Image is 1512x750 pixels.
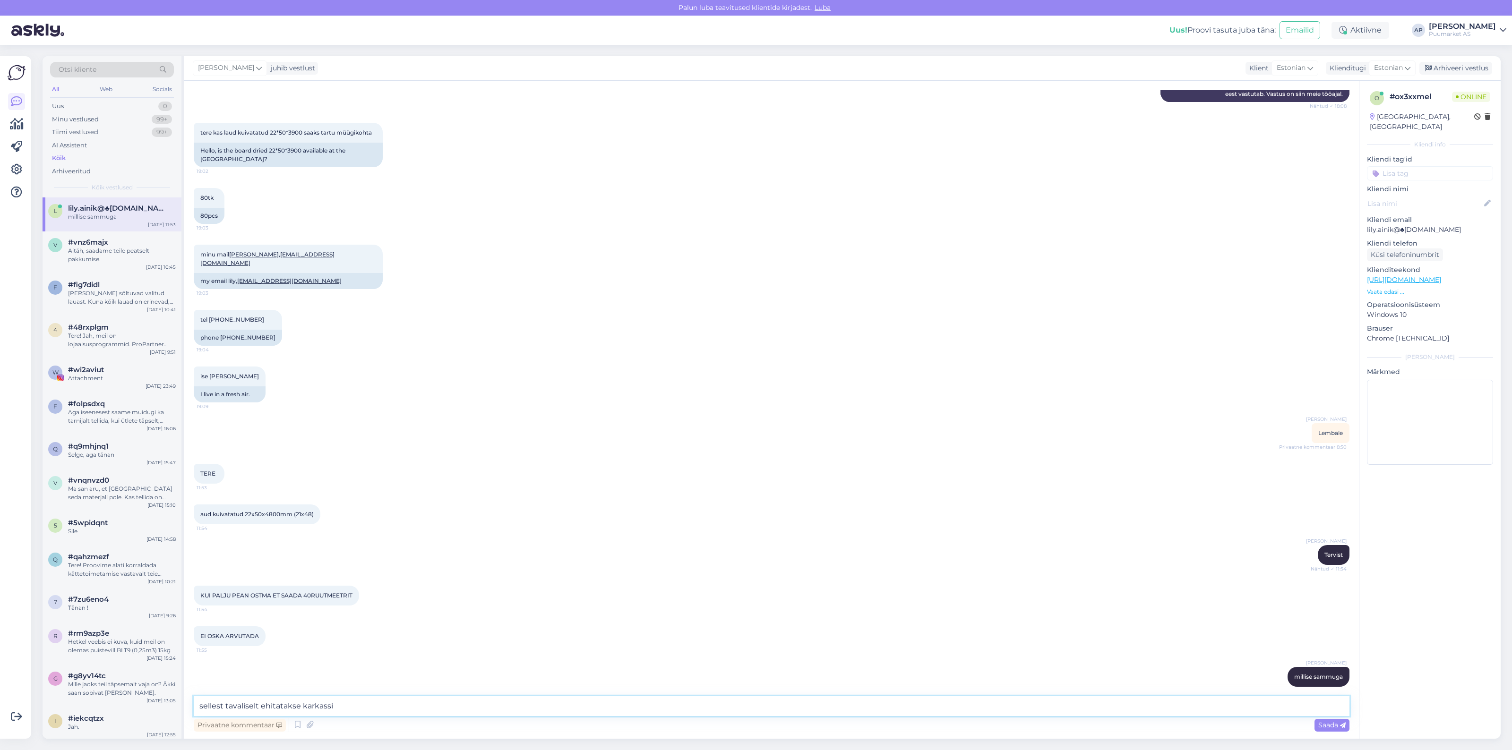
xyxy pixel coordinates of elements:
[68,332,176,349] div: Tere! Jah, meil on lojaalsusprogrammid. ProPartner sobib kõikidele juriidilistele isikutele, kes ...
[68,408,176,425] div: Aga iseenesest saame muidugi ka tarnijalt tellida, kui ütlete täpselt, millisele püssile.
[147,578,176,585] div: [DATE] 10:21
[194,696,1349,716] textarea: sellest tavaliselt ehitatakse karkassi
[53,445,58,452] span: q
[198,63,254,73] span: [PERSON_NAME]
[54,717,56,724] span: i
[146,697,176,704] div: [DATE] 13:05
[54,522,57,529] span: 5
[68,323,109,332] span: #48rxplgm
[68,553,109,561] span: #qahzmezf
[53,403,57,410] span: f
[237,277,342,284] a: [EMAIL_ADDRESS][DOMAIN_NAME]
[52,141,87,150] div: AI Assistent
[146,536,176,543] div: [DATE] 14:58
[152,128,172,137] div: 99+
[194,273,383,289] div: my email lily,
[194,143,383,167] div: Hello, is the board dried 22*50*3900 available at the [GEOGRAPHIC_DATA]?
[194,719,286,732] div: Privaatne kommentaar
[53,326,57,333] span: 4
[1367,184,1493,194] p: Kliendi nimi
[1169,26,1187,34] b: Uus!
[197,290,232,297] span: 19:03
[59,65,96,75] span: Otsi kliente
[54,207,57,214] span: l
[1452,92,1490,102] span: Online
[200,592,352,599] span: KUI PALJU PEAN OSTMA ET SAADA 40RUUTMEETRIT
[1367,215,1493,225] p: Kliendi email
[197,606,232,613] span: 11:54
[1367,300,1493,310] p: Operatsioonisüsteem
[1367,198,1482,209] input: Lisa nimi
[1429,23,1496,30] div: [PERSON_NAME]
[1324,551,1343,558] span: Tervist
[1367,239,1493,248] p: Kliendi telefon
[68,289,176,306] div: [PERSON_NAME] sõltuvad valitud lauast. Kuna kõik lauad on erinevad, mõõdab laomees laua tihuks.
[200,129,372,136] span: tere kas laud kuivatatud 22*50*3900 saaks tartu müügikohta
[200,194,214,201] span: 80tk
[52,115,99,124] div: Minu vestlused
[1326,63,1366,73] div: Klienditugi
[68,638,176,655] div: Hetkel veebis ei kuva, kuid meil on olemas puistevill BLT9 (0,25m3) 15kg
[200,632,259,639] span: EI OSKA ARVUTADA
[68,723,176,731] div: Jah.
[1306,659,1347,666] span: [PERSON_NAME]
[200,251,335,266] a: [PERSON_NAME],[EMAIL_ADDRESS][DOMAIN_NAME]
[52,369,59,376] span: w
[1367,288,1493,296] p: Vaata edasi ...
[1419,62,1492,75] div: Arhiveeri vestlus
[1318,429,1343,436] span: Lembale
[1367,353,1493,361] div: [PERSON_NAME]
[50,83,61,95] div: All
[151,83,174,95] div: Socials
[53,241,57,248] span: v
[68,714,104,723] span: #iekcqtzx
[197,484,232,491] span: 11:53
[1390,91,1452,102] div: # ox3xxmel
[146,383,176,390] div: [DATE] 23:49
[812,3,833,12] span: Luba
[1367,324,1493,333] p: Brauser
[52,128,98,137] div: Tiimi vestlused
[53,284,57,291] span: f
[150,349,176,356] div: [DATE] 9:51
[52,102,64,111] div: Uus
[1429,23,1506,38] a: [PERSON_NAME]Puumarket AS
[1280,21,1320,39] button: Emailid
[1429,30,1496,38] div: Puumarket AS
[1279,443,1347,451] span: Privaatne kommentaar | 8:50
[8,64,26,82] img: Askly Logo
[197,346,232,353] span: 19:04
[98,83,114,95] div: Web
[68,281,100,289] span: #fig7didl
[1367,248,1443,261] div: Küsi telefoninumbrit
[52,167,91,176] div: Arhiveeritud
[1169,25,1276,36] div: Proovi tasuta juba täna:
[53,632,58,639] span: r
[53,556,58,563] span: q
[1306,537,1347,545] span: [PERSON_NAME]
[68,629,109,638] span: #rm9azp3e
[1332,22,1389,39] div: Aktiivne
[200,251,335,266] span: minu mail
[68,485,176,502] div: Ma san aru, et [GEOGRAPHIC_DATA] seda materjali pole. Kas tellida on võimalik.
[147,306,176,313] div: [DATE] 10:41
[200,373,259,380] span: ise [PERSON_NAME]
[68,680,176,697] div: Mille jaoks teil täpsemalt vaja on? Äkki saan sobivat [PERSON_NAME].
[54,598,57,605] span: 7
[68,595,109,604] span: #7zu6eno4
[68,527,176,536] div: Sile
[1294,673,1343,680] span: millise sammuga
[146,459,176,466] div: [DATE] 15:47
[1311,565,1347,572] span: Nähtud ✓ 11:54
[1306,416,1347,423] span: [PERSON_NAME]
[197,168,232,175] span: 19:02
[152,115,172,124] div: 99+
[68,238,108,247] span: #vnz6majx
[68,366,104,374] span: #wi2aviut
[1367,367,1493,377] p: Märkmed
[1367,310,1493,320] p: Windows 10
[1367,166,1493,180] input: Lisa tag
[194,208,224,224] div: 80pcs
[68,213,176,221] div: millise sammuga
[68,672,106,680] span: #g8yv14tc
